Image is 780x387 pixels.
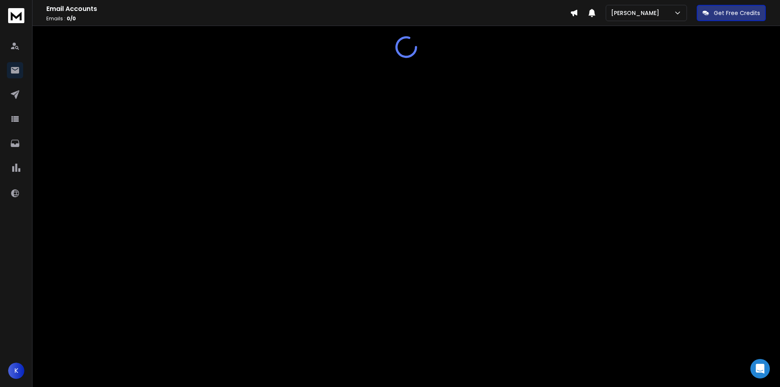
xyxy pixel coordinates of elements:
span: 0 / 0 [67,15,76,22]
p: Get Free Credits [714,9,760,17]
button: K [8,363,24,379]
p: Emails : [46,15,570,22]
p: [PERSON_NAME] [611,9,663,17]
img: logo [8,8,24,23]
button: Get Free Credits [697,5,766,21]
h1: Email Accounts [46,4,570,14]
div: Open Intercom Messenger [750,359,770,378]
